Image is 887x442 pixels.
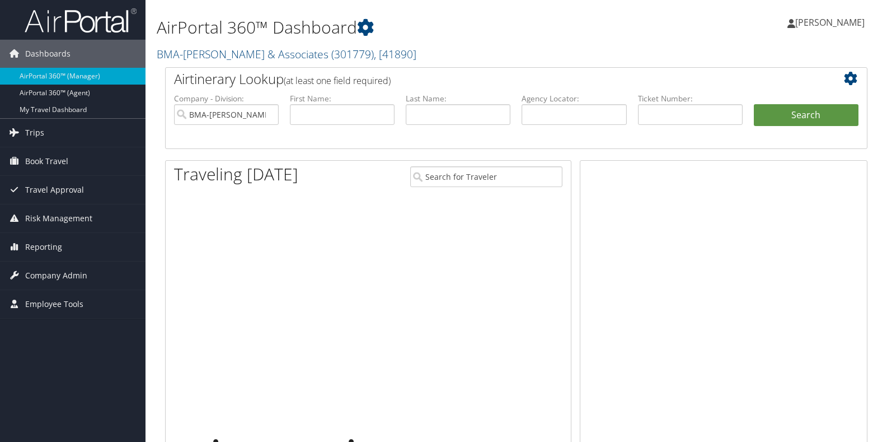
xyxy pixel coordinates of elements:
span: Travel Approval [25,176,84,204]
img: airportal-logo.png [25,7,137,34]
span: Company Admin [25,262,87,290]
a: BMA-[PERSON_NAME] & Associates [157,46,416,62]
span: Reporting [25,233,62,261]
input: Search for Traveler [410,166,562,187]
h1: AirPortal 360™ Dashboard [157,16,636,39]
button: Search [754,104,858,127]
span: Trips [25,119,44,147]
span: Risk Management [25,204,92,232]
h1: Traveling [DATE] [174,162,298,186]
a: [PERSON_NAME] [787,6,876,39]
span: [PERSON_NAME] [795,16,865,29]
span: Book Travel [25,147,68,175]
span: (at least one field required) [284,75,391,87]
label: Agency Locator: [522,93,626,104]
span: , [ 41890 ] [374,46,416,62]
label: First Name: [290,93,395,104]
h2: Airtinerary Lookup [174,69,800,89]
label: Last Name: [406,93,510,104]
span: Dashboards [25,40,71,68]
label: Company - Division: [174,93,279,104]
span: ( 301779 ) [331,46,374,62]
span: Employee Tools [25,290,83,318]
label: Ticket Number: [638,93,743,104]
